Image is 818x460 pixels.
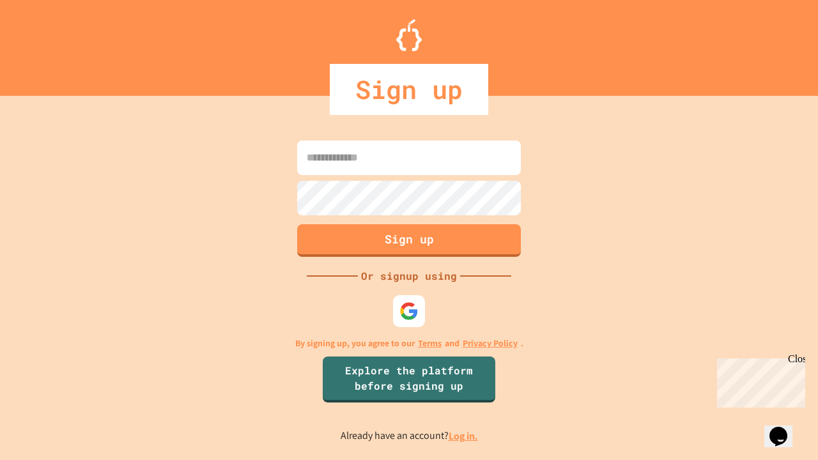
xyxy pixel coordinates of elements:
[341,428,478,444] p: Already have an account?
[5,5,88,81] div: Chat with us now!Close
[418,337,442,350] a: Terms
[399,302,419,321] img: google-icon.svg
[297,224,521,257] button: Sign up
[712,353,805,408] iframe: chat widget
[449,429,478,443] a: Log in.
[358,268,460,284] div: Or signup using
[323,356,495,402] a: Explore the platform before signing up
[330,64,488,115] div: Sign up
[764,409,805,447] iframe: chat widget
[396,19,422,51] img: Logo.svg
[463,337,518,350] a: Privacy Policy
[295,337,523,350] p: By signing up, you agree to our and .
